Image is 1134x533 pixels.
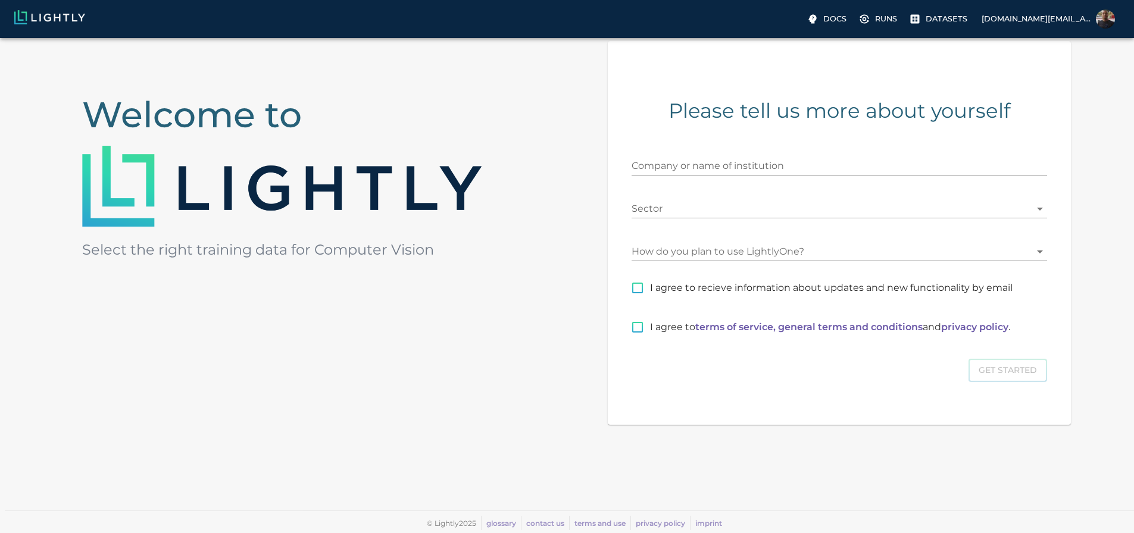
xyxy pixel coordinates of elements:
p: Runs [875,13,897,24]
img: Lightly [14,10,85,24]
label: Docs [804,10,851,29]
a: imprint [695,519,722,528]
a: contact us [526,519,564,528]
label: [DOMAIN_NAME][EMAIL_ADDRESS][DOMAIN_NAME]khaled.metwally.de@gmail.com [977,6,1120,32]
a: terms and use [574,519,626,528]
a: privacy policy [636,519,685,528]
img: Lightly [82,146,482,226]
span: © Lightly 2025 [427,519,476,528]
p: [DOMAIN_NAME][EMAIL_ADDRESS][DOMAIN_NAME] [982,13,1091,24]
a: privacy policy [941,321,1008,333]
a: glossary [486,519,516,528]
h4: Please tell us more about yourself [632,98,1047,123]
p: I agree to and . [650,320,1010,334]
span: I agree to recieve information about updates and new functionality by email [650,281,1013,295]
h5: Select the right training data for Computer Vision [82,240,526,259]
img: khaled.metwally.de@gmail.com [1096,10,1115,29]
p: Datasets [926,13,967,24]
a: terms of service, general terms and conditions [695,321,923,333]
a: Please complete one of our getting started guides to active the full UI [907,10,972,29]
a: Please complete one of our getting started guides to active the full UI [856,10,902,29]
h2: Welcome to [82,93,526,136]
p: Docs [823,13,846,24]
